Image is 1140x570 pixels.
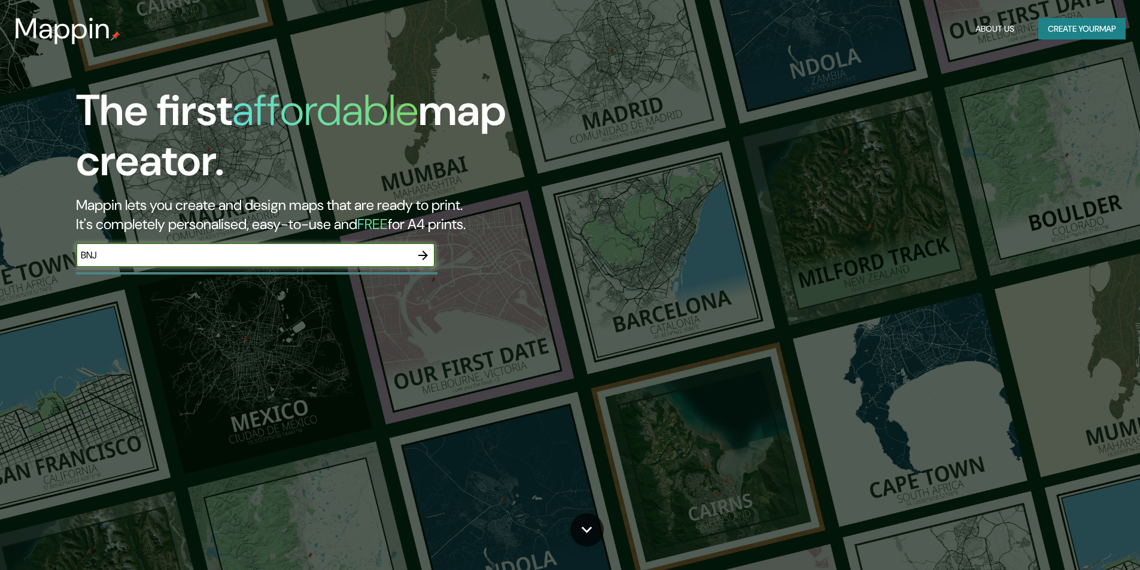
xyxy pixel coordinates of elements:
img: mappin-pin [111,31,120,41]
input: Choose your favourite place [76,248,411,262]
h2: Mappin lets you create and design maps that are ready to print. It's completely personalised, eas... [76,196,646,234]
button: Create yourmap [1038,18,1126,40]
h1: The first map creator. [76,86,646,196]
h1: affordable [232,83,418,138]
button: About Us [971,18,1019,40]
h5: FREE [357,215,388,233]
h3: Mappin [14,12,111,45]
